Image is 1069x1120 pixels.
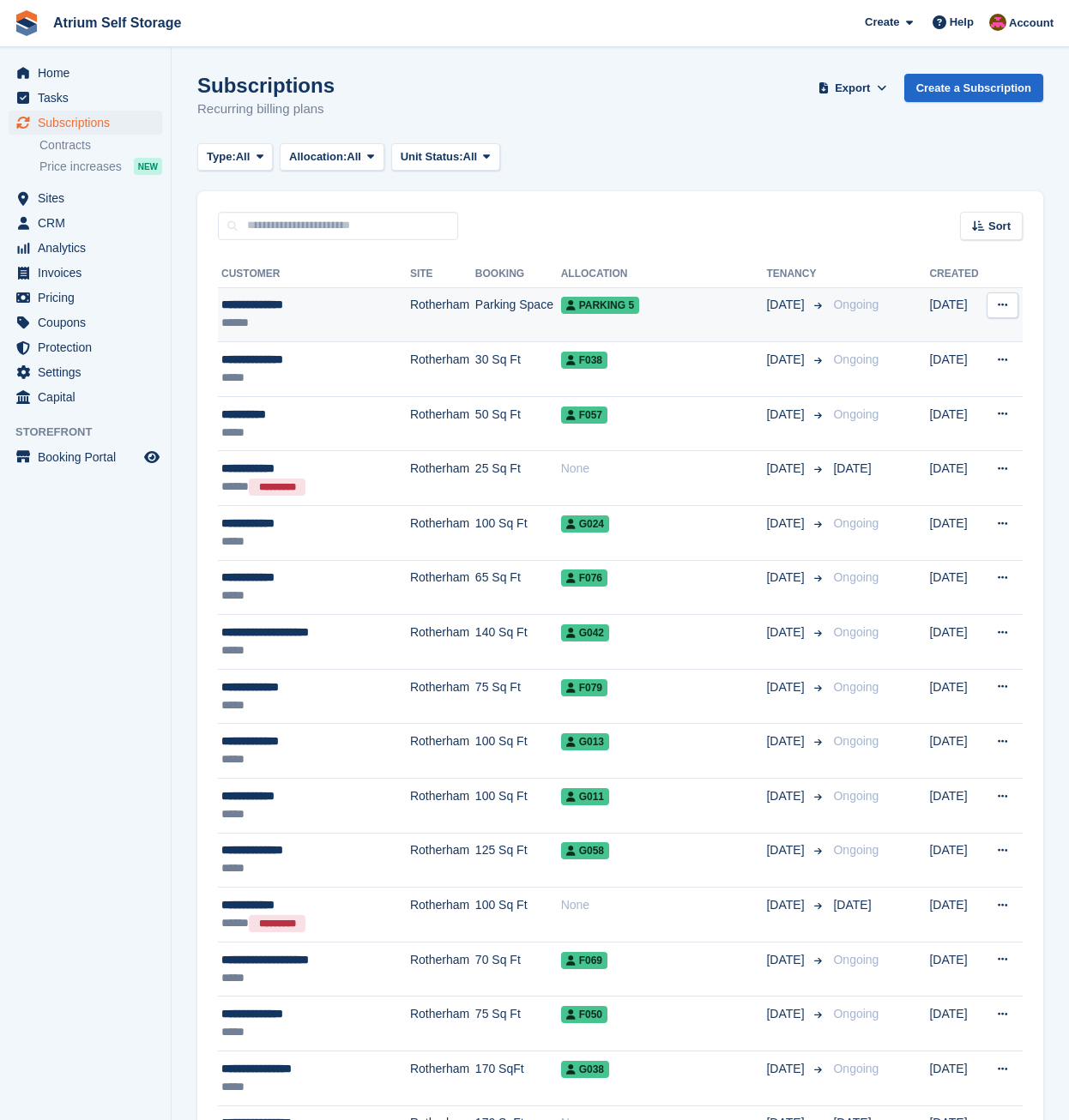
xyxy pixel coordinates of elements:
span: Ongoing [833,625,879,639]
td: 100 Sq Ft [475,779,561,834]
a: Preview store [142,447,162,467]
button: Allocation: All [280,143,384,172]
td: 50 Sq Ft [475,396,561,451]
span: Sort [988,218,1011,235]
span: [DATE] [766,515,807,533]
span: Coupons [38,310,141,334]
img: stora-icon-8386f47178a22dfd0bd8f6a31ec36ba5ce8667c1dd55bd0f319d3a0aa187defe.svg [14,10,39,36]
div: None [561,460,767,478]
span: [DATE] [766,296,807,314]
div: NEW [134,158,162,175]
th: Tenancy [766,261,826,288]
span: [DATE] [833,898,871,912]
span: Parking 5 [561,297,639,314]
a: menu [9,261,162,285]
td: [DATE] [929,724,983,779]
span: G058 [561,842,609,859]
span: [DATE] [766,951,807,969]
td: [DATE] [929,560,983,615]
a: Price increases NEW [39,157,162,176]
span: Ongoing [833,298,879,311]
span: G042 [561,624,609,641]
td: 100 Sq Ft [475,888,561,942]
a: Atrium Self Storage [46,9,188,37]
span: F057 [561,406,607,424]
span: G038 [561,1061,609,1078]
span: Help [950,14,974,31]
a: menu [9,445,162,469]
a: menu [9,61,162,85]
img: Mark Rhodes [989,14,1006,31]
a: menu [9,310,162,334]
span: Sites [38,186,141,210]
td: [DATE] [929,342,983,397]
span: Ongoing [833,734,879,748]
th: Customer [218,261,410,288]
th: Site [410,261,475,288]
div: None [561,896,767,914]
span: F076 [561,569,607,587]
td: [DATE] [929,779,983,834]
span: Ongoing [833,843,879,857]
a: menu [9,360,162,384]
span: Account [1009,15,1054,32]
span: Home [38,61,141,85]
a: menu [9,111,162,135]
span: All [236,148,251,166]
td: 170 SqFt [475,1051,561,1106]
td: [DATE] [929,833,983,888]
span: Capital [38,385,141,409]
th: Created [929,261,983,288]
span: Settings [38,360,141,384]
span: Ongoing [833,516,879,530]
h1: Subscriptions [197,74,335,97]
a: menu [9,211,162,235]
th: Booking [475,261,561,288]
a: menu [9,86,162,110]
td: Rotherham [410,560,475,615]
a: Contracts [39,137,162,154]
span: Protection [38,335,141,359]
span: [DATE] [766,460,807,478]
button: Export [815,74,891,102]
span: Pricing [38,286,141,310]
a: menu [9,236,162,260]
td: Rotherham [410,287,475,342]
td: 30 Sq Ft [475,342,561,397]
span: [DATE] [766,1005,807,1023]
td: 125 Sq Ft [475,833,561,888]
td: 25 Sq Ft [475,451,561,506]
span: Create [865,14,899,31]
th: Allocation [561,261,767,288]
span: F050 [561,1006,607,1023]
span: [DATE] [766,678,807,696]
td: 65 Sq Ft [475,560,561,615]
span: [DATE] [766,841,807,859]
td: Rotherham [410,724,475,779]
span: Ongoing [833,352,879,366]
td: Rotherham [410,342,475,397]
td: Rotherham [410,506,475,561]
span: [DATE] [766,1060,807,1078]
td: [DATE] [929,506,983,561]
span: [DATE] [766,623,807,641]
span: F069 [561,952,607,969]
span: Export [835,80,870,97]
td: Rotherham [410,451,475,506]
td: Rotherham [410,888,475,942]
p: Recurring billing plans [197,99,335,119]
span: Booking Portal [38,445,141,469]
span: [DATE] [766,732,807,750]
span: Price increases [39,159,122,175]
span: [DATE] [766,896,807,914]
td: Rotherham [410,1051,475,1106]
span: All [347,148,361,166]
td: Rotherham [410,779,475,834]
span: [DATE] [766,351,807,369]
span: Ongoing [833,407,879,421]
a: menu [9,385,162,409]
td: [DATE] [929,451,983,506]
td: Parking Space [475,287,561,342]
td: 75 Sq Ft [475,669,561,724]
span: Unit Status: [401,148,463,166]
